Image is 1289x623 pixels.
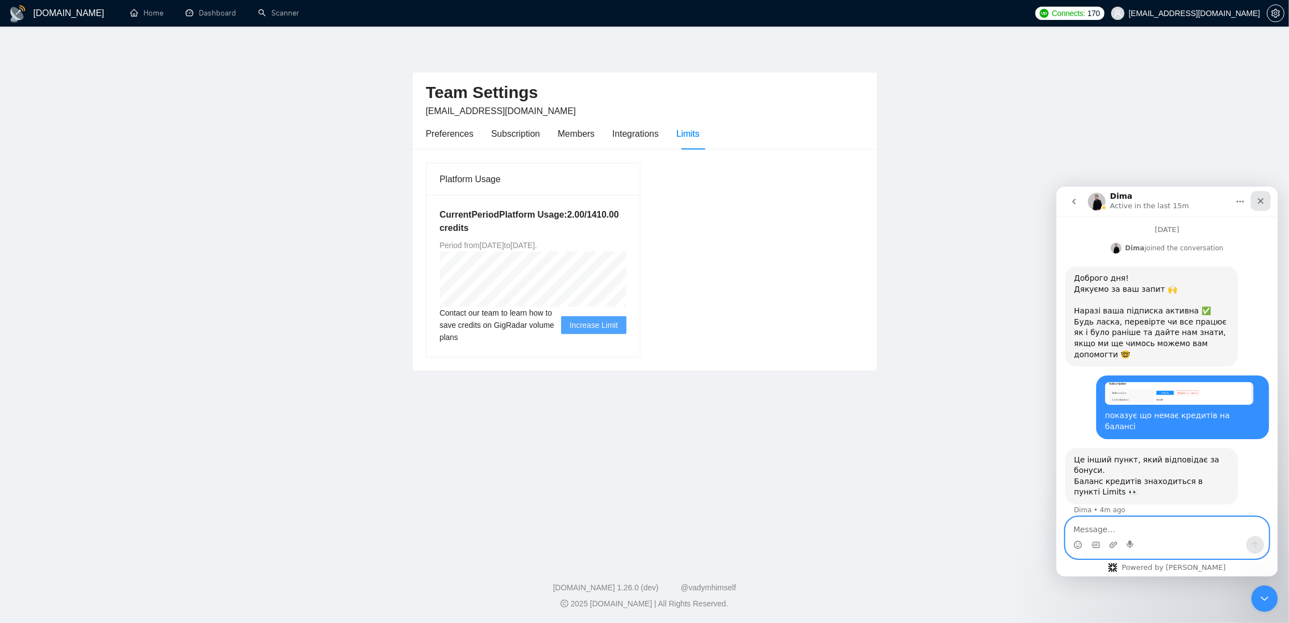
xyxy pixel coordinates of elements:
span: user [1114,9,1122,17]
span: Contact our team to learn how to save credits on GigRadar volume plans [440,307,562,343]
div: Platform Usage [440,163,626,195]
div: Members [558,127,595,141]
div: Integrations [613,127,659,141]
span: [EMAIL_ADDRESS][DOMAIN_NAME] [426,106,576,116]
div: Preferences [426,127,474,141]
a: dashboardDashboard [186,8,236,18]
span: Increase Limit [569,319,618,331]
h5: Current Period Platform Usage: 2.00 / 1410.00 credits [440,208,626,235]
span: 170 [1087,7,1100,19]
iframe: Intercom live chat [1056,187,1278,576]
span: setting [1267,9,1284,18]
div: Subscription [491,127,540,141]
img: logo [9,5,27,23]
div: 2025 [DOMAIN_NAME] | All Rights Reserved. [9,598,1280,610]
span: Period from [DATE] to [DATE] . [440,241,537,250]
button: setting [1267,4,1285,22]
iframe: Intercom live chat [1251,585,1278,612]
button: Increase Limit [561,316,626,334]
a: searchScanner [258,8,299,18]
img: upwork-logo.png [1040,9,1049,18]
a: setting [1267,9,1285,18]
span: Connects: [1052,7,1085,19]
a: homeHome [130,8,163,18]
div: Limits [676,127,700,141]
h2: Team Settings [426,81,864,104]
a: @vadymhimself [681,583,736,592]
span: copyright [561,600,568,607]
a: [DOMAIN_NAME] 1.26.0 (dev) [553,583,659,592]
